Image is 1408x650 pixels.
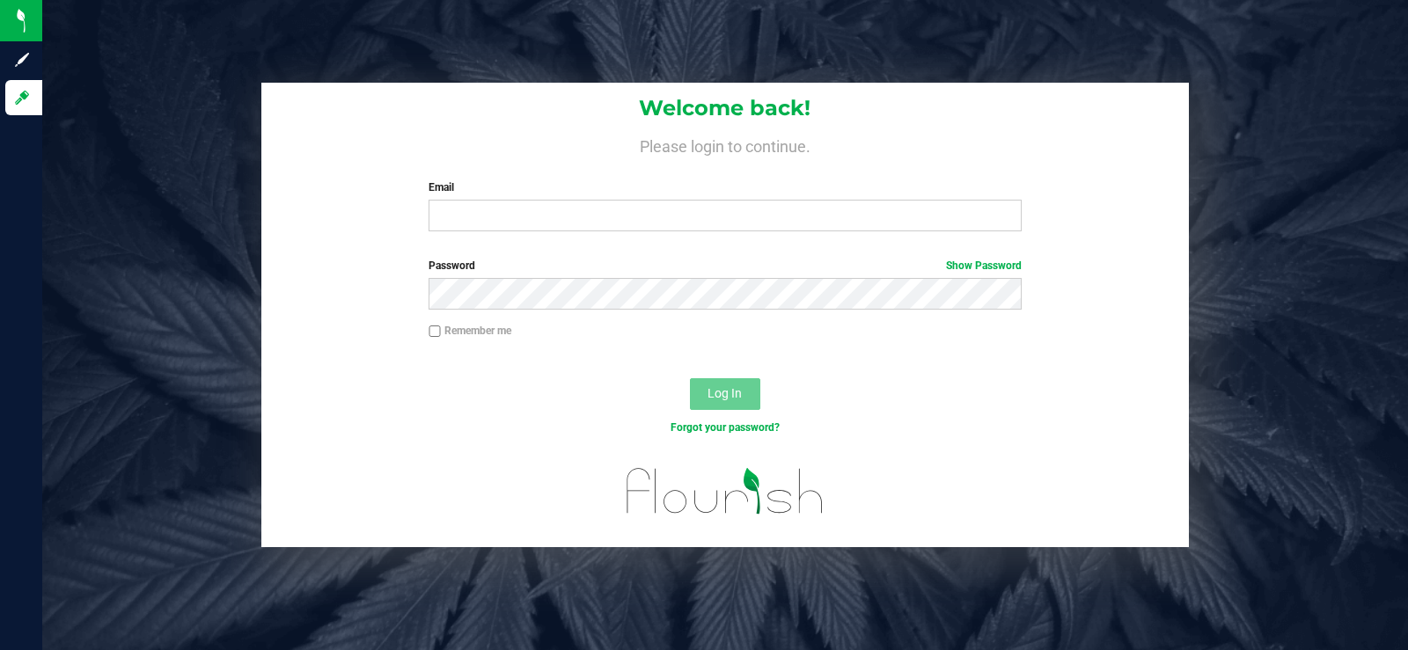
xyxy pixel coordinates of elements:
h1: Welcome back! [261,97,1190,120]
button: Log In [690,378,760,410]
span: Password [429,259,475,272]
input: Remember me [429,325,441,338]
span: Log In [708,386,742,400]
label: Email [429,179,1021,195]
img: flourish_logo.svg [609,454,841,529]
a: Forgot your password? [671,421,780,434]
inline-svg: Log in [13,89,31,106]
label: Remember me [429,323,511,339]
h4: Please login to continue. [261,134,1190,155]
inline-svg: Sign up [13,51,31,69]
a: Show Password [946,259,1022,272]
